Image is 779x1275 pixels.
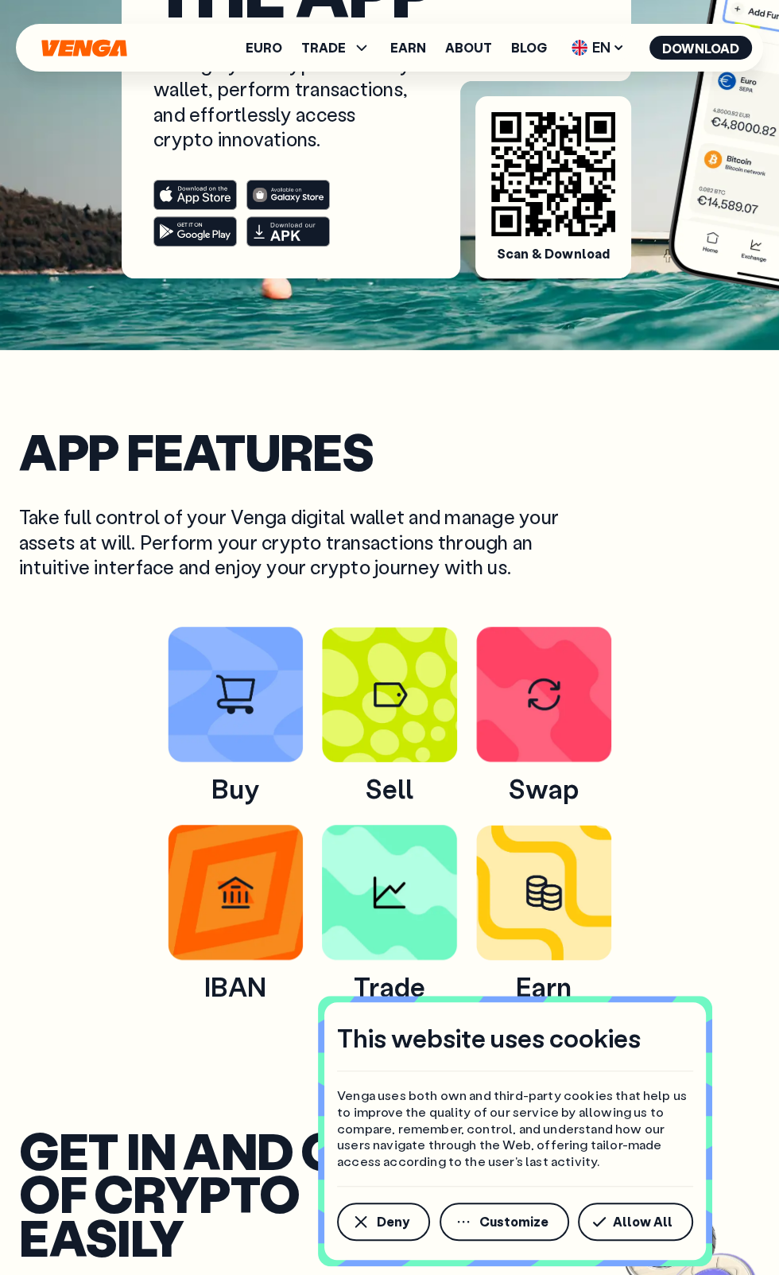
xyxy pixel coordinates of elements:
a: featureSwap [476,745,611,766]
img: feature [168,825,303,960]
p: Venga uses both own and third-party cookies that help us to improve the quality of our service by... [337,1087,693,1170]
span: Sell [322,772,457,806]
p: Manage your cryptocurrency wallet, perform transactions, and effortlessly access crypto innovations. [153,52,414,151]
a: Euro [246,41,282,54]
img: feature [476,627,611,762]
a: featureTrade [322,943,457,964]
svg: Home [40,39,129,57]
a: featureIBAN [168,943,303,964]
p: Take full control of your Venga digital wallet and manage your assets at will. Perform your crypt... [19,504,572,579]
img: feature [322,825,457,960]
h4: This website uses cookies [337,1021,641,1055]
span: Customize [479,1215,548,1228]
span: Deny [377,1215,409,1228]
span: Trade [322,970,457,1004]
span: TRADE [301,41,346,54]
span: EN [566,35,630,60]
img: feature [476,825,611,960]
a: featureBuy [168,745,303,766]
span: IBAN [168,970,303,1004]
span: TRADE [301,38,371,57]
span: Earn [476,970,611,1004]
h2: APP features [19,430,760,472]
a: Blog [511,41,547,54]
span: Buy [168,772,303,806]
button: Customize [440,1203,569,1241]
a: Earn [390,41,426,54]
h2: Get in and out of crypto easily [19,1129,468,1258]
span: Swap [476,772,611,806]
span: Allow All [613,1215,672,1228]
a: About [445,41,492,54]
a: featureSell [322,745,457,766]
a: featureEarn [476,943,611,964]
img: feature [322,627,457,762]
img: flag-uk [572,40,587,56]
span: Scan & Download [497,246,610,262]
button: Allow All [578,1203,693,1241]
img: feature [168,627,303,762]
button: Download [649,36,752,60]
button: Deny [337,1203,430,1241]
